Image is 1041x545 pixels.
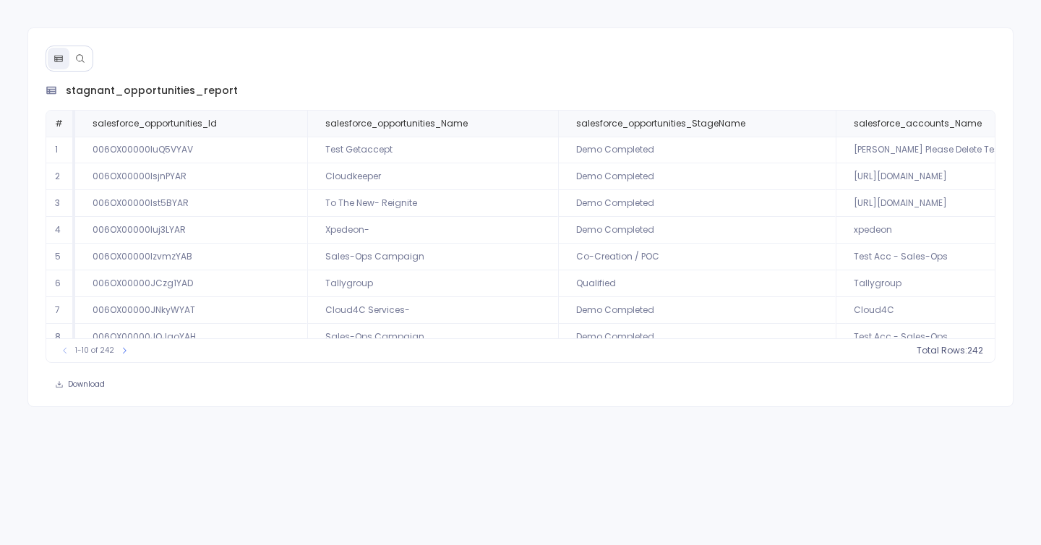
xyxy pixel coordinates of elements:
[558,324,836,351] td: Demo Completed
[558,137,836,163] td: Demo Completed
[66,83,238,98] span: stagnant_opportunities_report
[46,163,75,190] td: 2
[46,217,75,244] td: 4
[307,190,558,217] td: To The New- Reignite
[558,217,836,244] td: Demo Completed
[75,163,307,190] td: 006OX00000IsjnPYAR
[46,297,75,324] td: 7
[307,163,558,190] td: Cloudkeeper
[558,244,836,270] td: Co-Creation / POC
[75,324,307,351] td: 006OX00000JQJgoYAH
[307,324,558,351] td: Sales-Ops Campaign
[75,297,307,324] td: 006OX00000JNkyWYAT
[75,190,307,217] td: 006OX00000Ist5BYAR
[46,374,114,395] button: Download
[307,137,558,163] td: Test Getaccept
[55,117,63,129] span: #
[558,190,836,217] td: Demo Completed
[46,190,75,217] td: 3
[75,345,114,356] span: 1-10 of 242
[46,270,75,297] td: 6
[68,379,105,390] span: Download
[46,244,75,270] td: 5
[46,324,75,351] td: 8
[307,217,558,244] td: Xpedeon-
[75,244,307,270] td: 006OX00000IzvmzYAB
[46,137,75,163] td: 1
[967,345,983,356] span: 242
[93,118,217,129] span: salesforce_opportunities_Id
[75,137,307,163] td: 006OX00000IuQ5VYAV
[558,297,836,324] td: Demo Completed
[75,217,307,244] td: 006OX00000Iuj3LYAR
[917,345,967,356] span: Total Rows:
[576,118,745,129] span: salesforce_opportunities_StageName
[307,297,558,324] td: Cloud4C Services-
[75,270,307,297] td: 006OX00000JCzg1YAD
[325,118,468,129] span: salesforce_opportunities_Name
[558,270,836,297] td: Qualified
[854,118,982,129] span: salesforce_accounts_Name
[558,163,836,190] td: Demo Completed
[307,244,558,270] td: Sales-Ops Campaign
[307,270,558,297] td: Tallygroup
